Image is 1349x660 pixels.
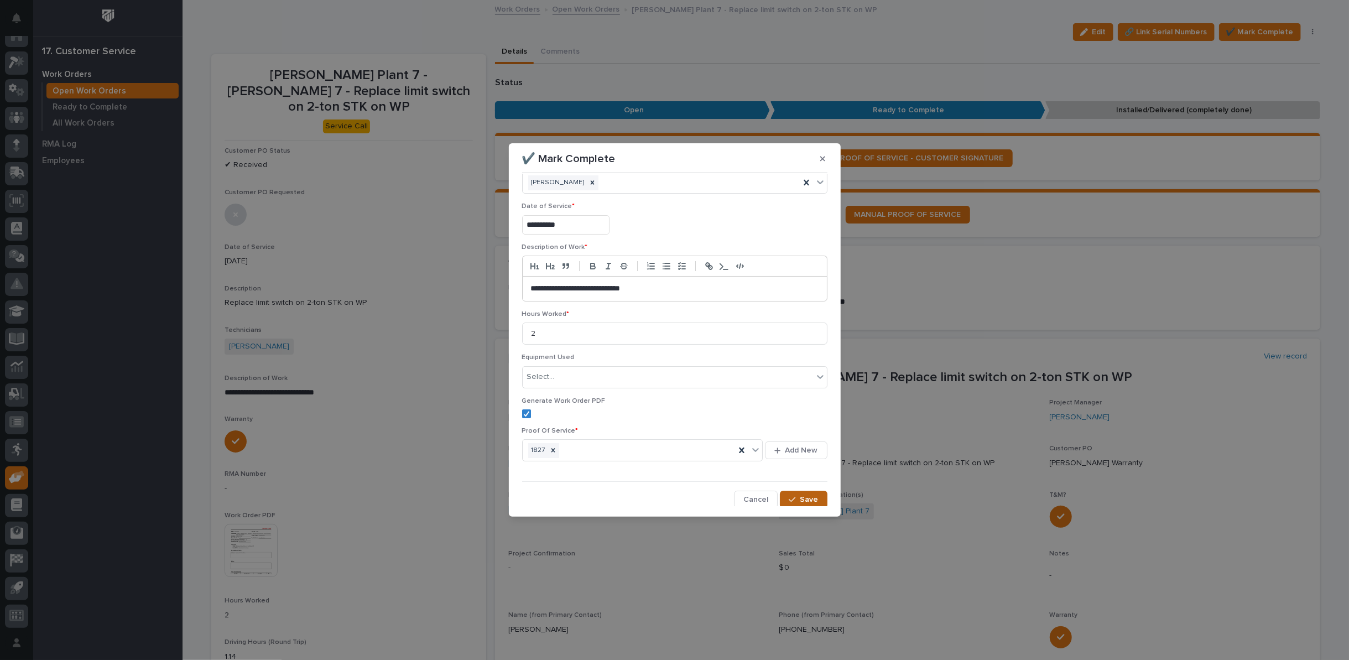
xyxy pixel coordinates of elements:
span: Proof Of Service [522,428,579,434]
span: Add New [785,445,818,455]
span: Description of Work [522,244,588,251]
span: Hours Worked [522,311,570,318]
button: Cancel [734,491,778,508]
span: Equipment Used [522,354,575,361]
div: 1827 [528,443,547,458]
button: Save [780,491,827,508]
p: ✔️ Mark Complete [522,152,616,165]
div: [PERSON_NAME] [528,175,586,190]
div: Select... [527,371,555,383]
span: Generate Work Order PDF [522,398,606,404]
span: Date of Service [522,203,575,210]
button: Add New [765,441,827,459]
span: Save [800,495,819,505]
span: Cancel [743,495,768,505]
